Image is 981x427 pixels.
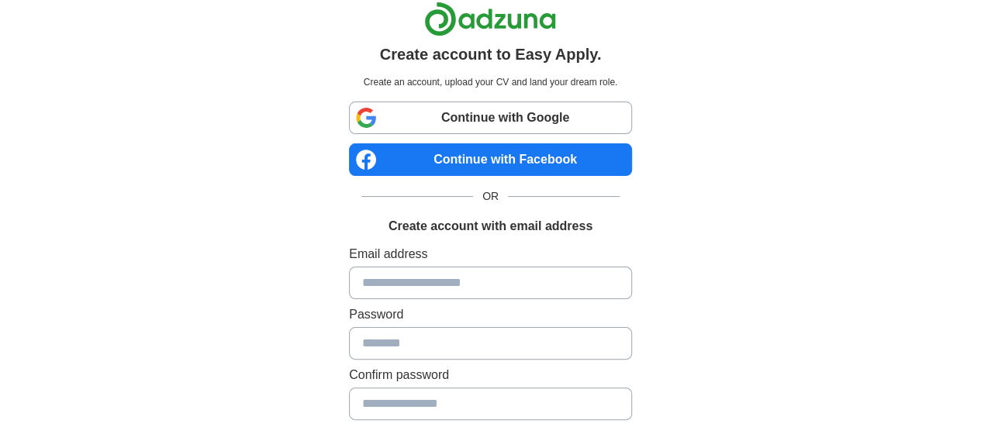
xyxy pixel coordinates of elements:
label: Password [349,305,632,324]
span: OR [473,188,508,205]
label: Confirm password [349,366,632,384]
label: Email address [349,245,632,263]
h1: Create account to Easy Apply. [380,43,602,66]
a: Continue with Google [349,102,632,134]
h1: Create account with email address [389,217,592,236]
a: Continue with Facebook [349,143,632,176]
p: Create an account, upload your CV and land your dream role. [352,75,629,89]
img: Adzuna logo [424,2,556,36]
